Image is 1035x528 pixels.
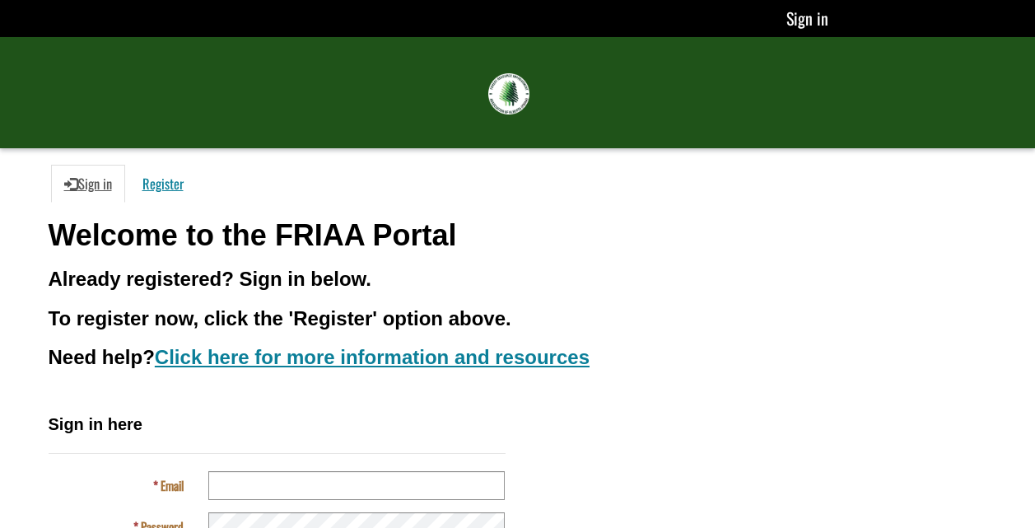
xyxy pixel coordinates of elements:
h3: To register now, click the 'Register' option above. [49,308,987,329]
h3: Already registered? Sign in below. [49,269,987,290]
span: Sign in here [49,415,142,433]
a: Sign in [51,165,125,203]
h3: Need help? [49,347,987,368]
span: Email [161,476,184,494]
a: Sign in [786,6,828,30]
a: Register [129,165,197,203]
a: Click here for more information and resources [155,346,590,368]
img: FRIAA Submissions Portal [488,73,529,114]
h1: Welcome to the FRIAA Portal [49,219,987,252]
